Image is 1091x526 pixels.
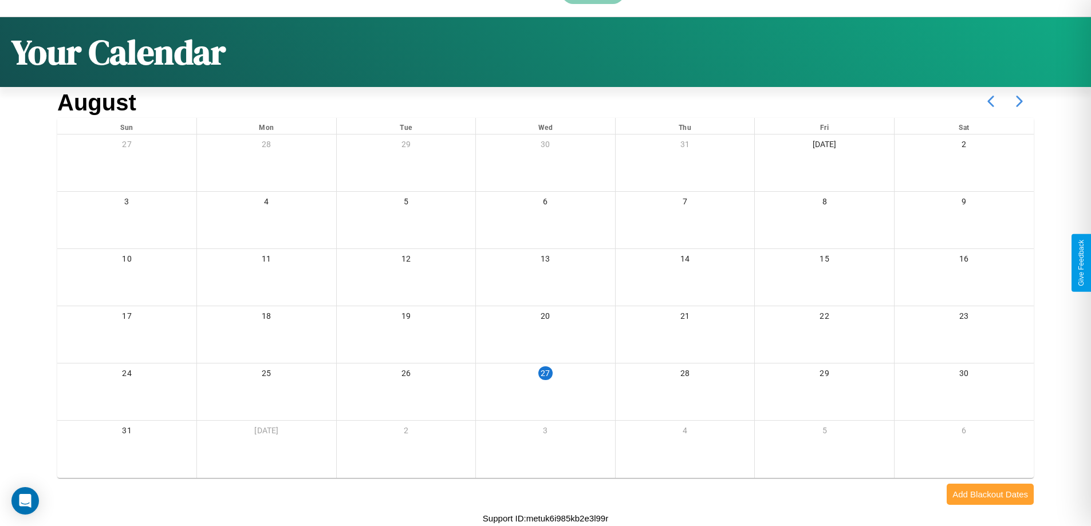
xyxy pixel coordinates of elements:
div: 20 [476,306,615,330]
div: Wed [476,118,615,134]
div: 5 [337,192,476,215]
div: 30 [476,135,615,158]
div: 31 [57,421,196,444]
div: 19 [337,306,476,330]
div: Tue [337,118,476,134]
div: 13 [476,249,615,272]
div: 6 [895,421,1034,444]
div: 7 [616,192,755,215]
div: 29 [337,135,476,158]
div: [DATE] [197,421,336,444]
h2: August [57,90,136,116]
div: 4 [616,421,755,444]
div: 23 [895,306,1034,330]
div: 24 [57,363,196,387]
div: 3 [476,421,615,444]
div: 28 [197,135,336,158]
div: Fri [755,118,894,134]
div: 2 [337,421,476,444]
div: [DATE] [755,135,894,158]
div: 9 [895,192,1034,215]
div: 21 [616,306,755,330]
div: Sun [57,118,196,134]
div: 31 [616,135,755,158]
div: Thu [616,118,755,134]
div: 12 [337,249,476,272]
div: Open Intercom Messenger [11,487,39,515]
div: 14 [616,249,755,272]
div: 8 [755,192,894,215]
p: Support ID: metuk6i985kb2e3l99r [483,511,608,526]
div: 15 [755,249,894,272]
div: 27 [57,135,196,158]
div: 2 [895,135,1034,158]
div: 5 [755,421,894,444]
div: 30 [895,363,1034,387]
button: Add Blackout Dates [947,484,1034,505]
div: 16 [895,249,1034,272]
div: 4 [197,192,336,215]
div: 22 [755,306,894,330]
div: 17 [57,306,196,330]
div: 10 [57,249,196,272]
div: 3 [57,192,196,215]
div: 11 [197,249,336,272]
h1: Your Calendar [11,29,226,76]
div: Sat [895,118,1034,134]
div: 6 [476,192,615,215]
div: 27 [538,366,552,380]
div: 29 [755,363,894,387]
div: 28 [616,363,755,387]
div: Mon [197,118,336,134]
div: Give Feedback [1077,240,1085,286]
div: 26 [337,363,476,387]
div: 25 [197,363,336,387]
div: 18 [197,306,336,330]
